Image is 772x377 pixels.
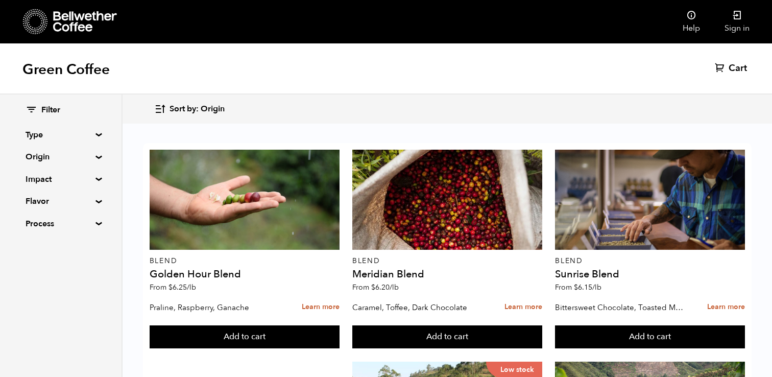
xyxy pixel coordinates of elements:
[150,282,196,292] span: From
[352,325,542,349] button: Add to cart
[150,300,279,315] p: Praline, Raspberry, Ganache
[26,151,96,163] summary: Origin
[22,60,110,79] h1: Green Coffee
[729,62,747,75] span: Cart
[707,296,745,318] a: Learn more
[168,282,196,292] bdi: 6.25
[154,97,225,121] button: Sort by: Origin
[574,282,601,292] bdi: 6.15
[187,282,196,292] span: /lb
[352,282,399,292] span: From
[302,296,340,318] a: Learn more
[352,269,542,279] h4: Meridian Blend
[352,257,542,265] p: Blend
[555,282,601,292] span: From
[26,173,96,185] summary: Impact
[150,325,340,349] button: Add to cart
[371,282,375,292] span: $
[26,129,96,141] summary: Type
[41,105,60,116] span: Filter
[168,282,173,292] span: $
[170,104,225,115] span: Sort by: Origin
[504,296,542,318] a: Learn more
[352,300,481,315] p: Caramel, Toffee, Dark Chocolate
[150,257,340,265] p: Blend
[26,195,96,207] summary: Flavor
[574,282,578,292] span: $
[555,269,745,279] h4: Sunrise Blend
[555,300,684,315] p: Bittersweet Chocolate, Toasted Marshmallow, Candied Orange, Praline
[150,269,340,279] h4: Golden Hour Blend
[555,257,745,265] p: Blend
[26,218,96,230] summary: Process
[371,282,399,292] bdi: 6.20
[555,325,745,349] button: Add to cart
[715,62,750,75] a: Cart
[592,282,601,292] span: /lb
[390,282,399,292] span: /lb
